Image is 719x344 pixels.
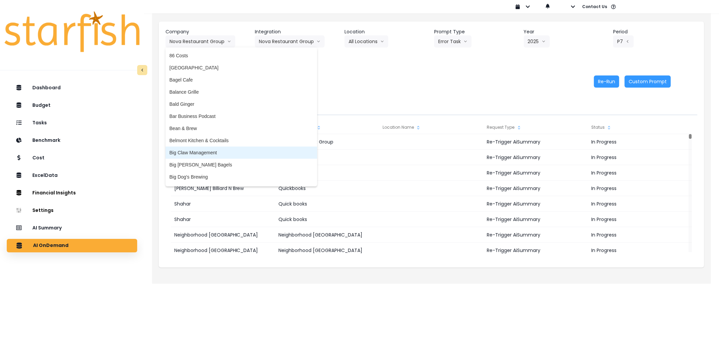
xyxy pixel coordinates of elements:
button: Cost [7,151,137,165]
div: Re-Trigger AiSummary [484,134,588,150]
svg: arrow down line [380,38,384,45]
p: Tasks [32,120,47,126]
span: Big Dog's Brewing [170,174,313,180]
svg: sort [606,125,612,130]
div: In Progress [588,227,692,243]
button: Error Taskarrow down line [434,35,472,48]
div: R365 [275,150,379,165]
header: Company [166,28,250,35]
div: Re-Trigger AiSummary [484,227,588,243]
button: Tasks [7,116,137,130]
button: 2025arrow down line [524,35,550,48]
div: In Progress [588,134,692,150]
svg: arrow down line [542,38,546,45]
button: Financial Insights [7,186,137,200]
span: [GEOGRAPHIC_DATA] [170,64,313,71]
span: Bar Business Podcast [170,113,313,120]
button: All Locationsarrow down line [344,35,388,48]
div: Shahar [171,196,275,212]
span: Bagel Cafe [170,76,313,83]
span: Bald Ginger [170,101,313,107]
div: In Progress [588,165,692,181]
svg: sort [316,125,322,130]
p: AI OnDemand [33,243,68,249]
div: Re-Trigger AiSummary [484,165,588,181]
span: Belmont Kitchen & Cocktails [170,137,313,144]
header: Year [524,28,608,35]
span: Bean & Brew [170,125,313,132]
div: Re-Trigger AiSummary [484,243,588,258]
div: Quickbooks [275,165,379,181]
button: Settings [7,204,137,217]
header: Period [613,28,697,35]
svg: arrow left line [626,38,630,45]
div: Quick books [275,196,379,212]
svg: sort [516,125,522,130]
div: [PERSON_NAME] Billiard N Brew [171,181,275,196]
span: Balance Grille [170,89,313,95]
span: Big [PERSON_NAME] Bagels [170,161,313,168]
p: Budget [32,102,51,108]
div: In Progress [588,181,692,196]
div: Neighborhood [GEOGRAPHIC_DATA] [275,243,379,258]
span: Big Claw Management [170,149,313,156]
p: AI Summary [32,225,62,231]
div: Neighborhood [GEOGRAPHIC_DATA] [171,227,275,243]
button: AI Summary [7,221,137,235]
button: Re-Run [594,75,619,88]
div: Request Type [484,121,588,134]
div: In Progress [588,196,692,212]
svg: arrow down line [463,38,468,45]
div: Shahar [171,212,275,227]
ul: Nova Restaurant Grouparrow down line [166,48,317,186]
header: Location [344,28,429,35]
button: Nova Restaurant Grouparrow down line [166,35,235,48]
div: Neighborhood [GEOGRAPHIC_DATA] [275,227,379,243]
p: Cost [32,155,44,161]
button: Benchmark [7,134,137,147]
div: Neighborhood [GEOGRAPHIC_DATA] [171,243,275,258]
div: Quick books [275,212,379,227]
div: Quickbooks [275,181,379,196]
span: 86 Costs [170,52,313,59]
button: Budget [7,99,137,112]
div: Re-Trigger AiSummary [484,181,588,196]
div: Status [588,121,692,134]
div: In Progress [588,243,692,258]
button: Custom Prompt [625,75,671,88]
div: Re-Trigger AiSummary [484,212,588,227]
div: Re-Trigger AiSummary [484,150,588,165]
div: Integration Name [275,121,379,134]
svg: arrow down line [317,38,321,45]
button: Dashboard [7,81,137,95]
p: Dashboard [32,85,61,91]
button: P7arrow left line [613,35,634,48]
header: Prompt Type [434,28,518,35]
svg: sort [416,125,421,130]
p: ExcelData [32,173,58,178]
button: ExcelData [7,169,137,182]
div: In Progress [588,150,692,165]
div: In Progress [588,212,692,227]
button: AI OnDemand [7,239,137,252]
div: Re-Trigger AiSummary [484,196,588,212]
p: Benchmark [32,137,60,143]
div: Nova Restaurant Group [275,134,379,150]
div: Location Name [379,121,483,134]
header: Integration [255,28,339,35]
button: Nova Restaurant Grouparrow down line [255,35,325,48]
svg: arrow down line [227,38,231,45]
